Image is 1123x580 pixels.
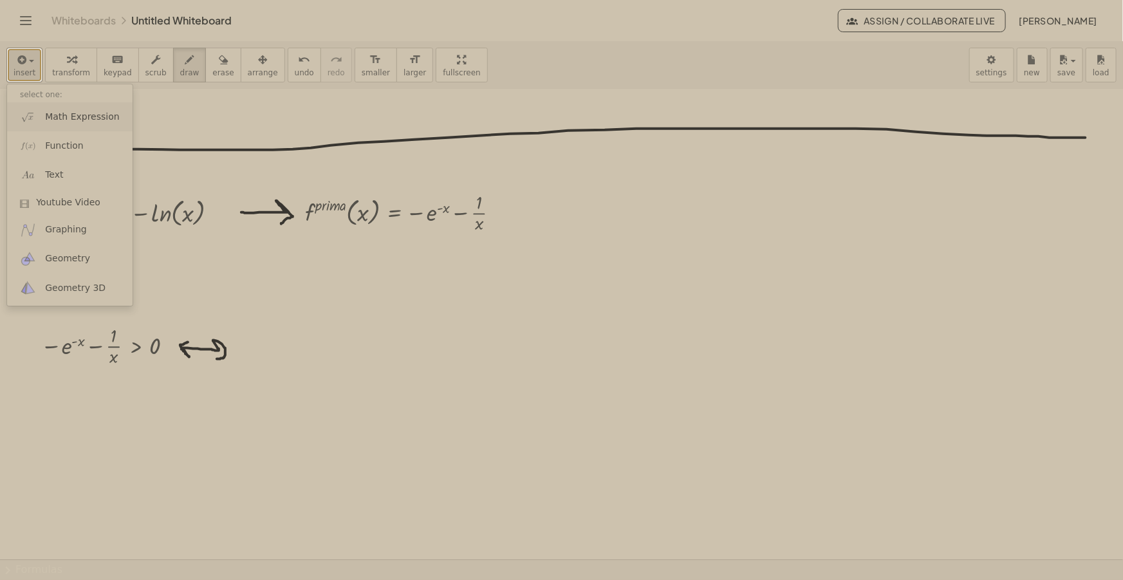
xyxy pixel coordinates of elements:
[180,68,200,77] span: draw
[173,48,207,82] button: draw
[52,68,90,77] span: transform
[45,282,106,295] span: Geometry 3D
[205,48,241,82] button: erase
[1024,68,1040,77] span: new
[138,48,174,82] button: scrub
[36,196,100,209] span: Youtube Video
[7,161,133,190] a: Text
[1086,48,1117,82] button: load
[1050,48,1083,82] button: save
[320,48,352,82] button: redoredo
[443,68,480,77] span: fullscreen
[248,68,278,77] span: arrange
[7,131,133,160] a: Function
[145,68,167,77] span: scrub
[45,223,87,236] span: Graphing
[97,48,139,82] button: keyboardkeypad
[328,68,345,77] span: redo
[104,68,132,77] span: keypad
[212,68,234,77] span: erase
[7,190,133,216] a: Youtube Video
[969,48,1014,82] button: settings
[45,252,90,265] span: Geometry
[20,138,36,154] img: f_x.png
[45,169,63,182] span: Text
[1093,68,1109,77] span: load
[6,48,42,82] button: insert
[51,14,116,27] a: Whiteboards
[288,48,321,82] button: undoundo
[295,68,314,77] span: undo
[404,68,426,77] span: larger
[7,88,133,102] li: select one:
[45,48,97,82] button: transform
[15,10,36,31] button: Toggle navigation
[45,111,119,124] span: Math Expression
[7,102,133,131] a: Math Expression
[976,68,1007,77] span: settings
[362,68,390,77] span: smaller
[298,52,310,68] i: undo
[20,222,36,238] img: ggb-graphing.svg
[1017,48,1048,82] button: new
[1057,68,1075,77] span: save
[838,9,1006,32] button: Assign / Collaborate Live
[436,48,487,82] button: fullscreen
[355,48,397,82] button: format_sizesmaller
[20,109,36,125] img: sqrt_x.png
[20,251,36,267] img: ggb-geometry.svg
[20,280,36,296] img: ggb-3d.svg
[396,48,433,82] button: format_sizelarger
[1008,9,1108,32] button: [PERSON_NAME]
[409,52,421,68] i: format_size
[1019,15,1097,26] span: [PERSON_NAME]
[111,52,124,68] i: keyboard
[7,245,133,274] a: Geometry
[7,216,133,245] a: Graphing
[45,140,84,153] span: Function
[20,167,36,183] img: Aa.png
[14,68,35,77] span: insert
[241,48,285,82] button: arrange
[330,52,342,68] i: redo
[369,52,382,68] i: format_size
[7,274,133,303] a: Geometry 3D
[849,15,995,26] span: Assign / Collaborate Live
